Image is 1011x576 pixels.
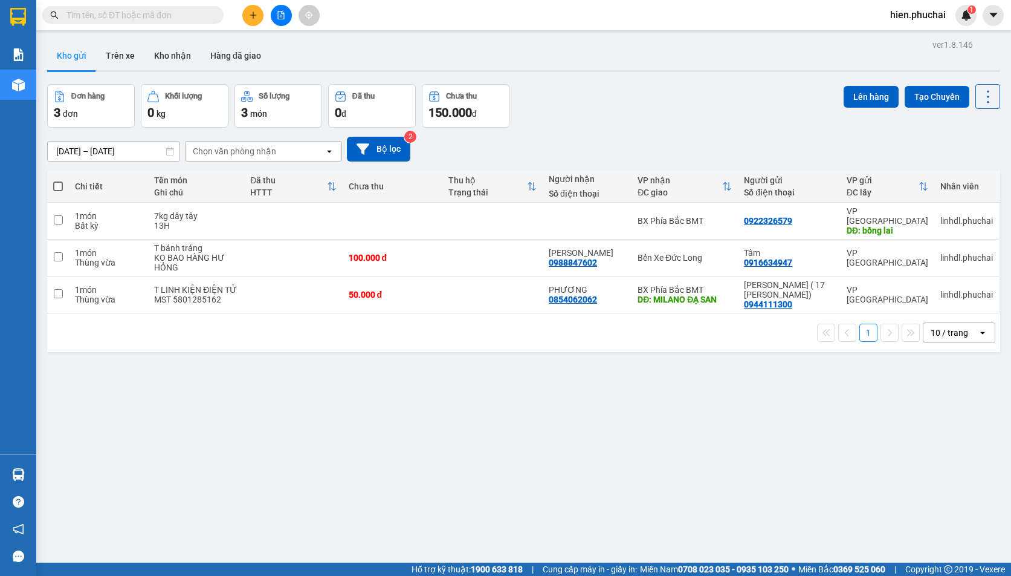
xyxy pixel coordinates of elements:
img: warehouse-icon [12,79,25,91]
th: Toggle SortBy [442,171,543,203]
span: ⚪️ [792,567,795,572]
button: plus [242,5,263,26]
div: 50.000 đ [349,290,437,299]
div: Bến Xe Đức Long [638,253,732,263]
span: 1 [969,5,974,14]
button: Số lượng3món [234,84,322,128]
button: Bộ lọc [347,137,410,162]
span: đ [341,109,346,119]
span: món [250,109,267,119]
div: Chi tiết [75,182,142,191]
div: 7kg dây tây [154,211,238,221]
div: KO BAO HÀNG HƯ HỎNG [154,253,238,272]
div: Đơn hàng [71,92,105,100]
div: 0922326579 [744,216,792,226]
div: Nhi Hồ [549,248,625,258]
span: 150.000 [428,105,472,120]
div: BX Phía Bắc BMT [638,285,732,295]
div: ver 1.8.146 [932,38,973,51]
span: 3 [241,105,248,120]
button: Kho gửi [47,41,96,70]
span: file-add [277,11,285,19]
button: Trên xe [96,41,144,70]
div: VP gửi [847,175,919,185]
div: ĐÀ LẠT LAPTOP ( 17 NGUYỄN CÔNG TRỨ) [744,280,835,299]
img: logo-vxr [10,8,26,26]
button: Hàng đã giao [201,41,271,70]
svg: open [325,146,334,156]
span: copyright [944,565,952,574]
th: Toggle SortBy [841,171,934,203]
strong: 0708 023 035 - 0935 103 250 [678,565,789,574]
button: 1 [859,324,877,342]
span: kg [157,109,166,119]
div: DĐ: MILANO ĐẠ SAN [638,295,732,304]
div: VP [GEOGRAPHIC_DATA] [847,206,928,226]
button: aim [299,5,320,26]
div: Thùng vừa [75,295,142,304]
span: caret-down [988,10,999,21]
div: Đã thu [250,175,326,185]
div: Ghi chú [154,188,238,197]
span: plus [249,11,257,19]
span: search [50,11,59,19]
div: VP nhận [638,175,722,185]
button: Lên hàng [844,86,899,108]
th: Toggle SortBy [244,171,342,203]
img: icon-new-feature [961,10,972,21]
div: T bánh tráng [154,243,238,253]
div: VP [GEOGRAPHIC_DATA] [847,285,928,304]
div: MST 5801285162 [154,295,238,304]
div: linhdl.phuchai [940,216,993,226]
div: 10 / trang [931,327,968,339]
strong: 0369 525 060 [833,565,885,574]
span: message [13,551,24,562]
div: 0854062062 [549,295,597,304]
span: question-circle [13,496,24,508]
button: caret-down [983,5,1004,26]
div: linhdl.phuchai [940,253,993,263]
div: Người nhận [549,174,625,184]
div: PHƯƠNG [549,285,625,295]
div: 13H [154,221,238,231]
button: Đã thu0đ [328,84,416,128]
div: Chọn văn phòng nhận [193,145,276,157]
span: đơn [63,109,78,119]
div: DĐ: bồng lai [847,226,928,235]
div: 0988847602 [549,258,597,267]
div: 0916634947 [744,258,792,267]
sup: 2 [404,131,416,143]
span: hien.phuchai [880,7,955,22]
div: 1 món [75,211,142,221]
input: Tìm tên, số ĐT hoặc mã đơn [66,8,209,22]
div: ĐC giao [638,188,722,197]
div: Người gửi [744,175,835,185]
div: Nhân viên [940,182,993,191]
span: notification [13,523,24,535]
div: Số lượng [259,92,289,100]
span: 3 [54,105,60,120]
button: Chưa thu150.000đ [422,84,509,128]
div: Thùng vừa [75,258,142,267]
div: linhdl.phuchai [940,290,993,299]
button: Đơn hàng3đơn [47,84,135,128]
div: Bất kỳ [75,221,142,231]
span: | [894,563,896,576]
svg: open [978,328,987,338]
div: Tên món [154,175,238,185]
span: Miền Bắc [798,563,885,576]
div: Số điện thoại [744,188,835,197]
div: Thu hộ [448,175,527,185]
div: Chưa thu [446,92,477,100]
span: aim [305,11,313,19]
div: 1 món [75,248,142,258]
img: warehouse-icon [12,468,25,481]
span: Hỗ trợ kỹ thuật: [412,563,523,576]
span: 0 [147,105,154,120]
div: HTTT [250,188,326,197]
strong: 1900 633 818 [471,565,523,574]
button: file-add [271,5,292,26]
div: 0944111300 [744,299,792,309]
img: solution-icon [12,48,25,61]
div: BX Phía Bắc BMT [638,216,732,226]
